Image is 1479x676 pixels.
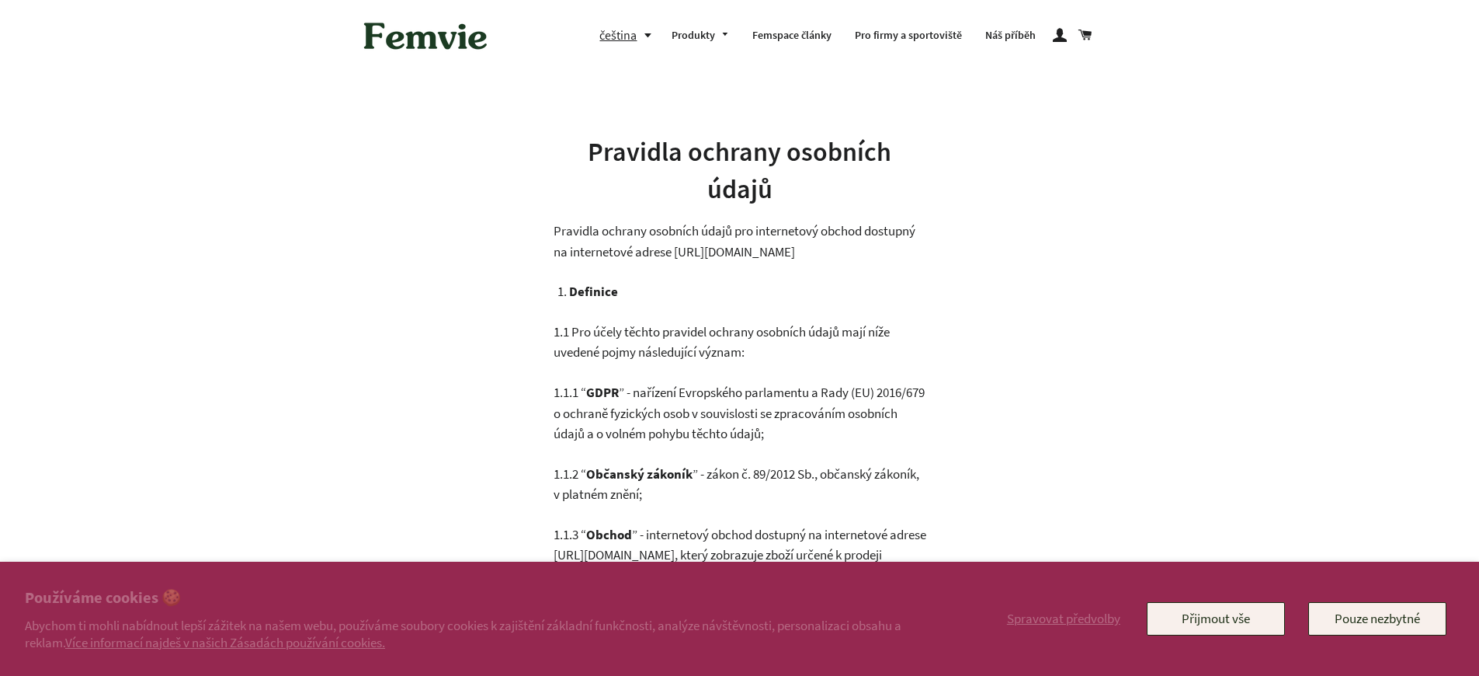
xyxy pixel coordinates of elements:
button: Pouze nezbytné [1308,602,1446,635]
h2: Používáme cookies 🍪 [25,587,932,609]
span: 1.1 Pro účely těchto pravidel ochrany osobních údajů mají níže uvedené pojmy následující význam: [554,323,890,361]
a: Více informací najdeš v našich Zásadách používání cookies. [65,634,385,651]
span: ” - nařízení Evropského parlamentu a Rady (EU) 2016/679 o ochraně fyzických osob v souvislosti se... [554,384,925,442]
button: čeština [599,25,660,46]
span: ” - internetový obchod dostupný na internetové adrese [URL][DOMAIN_NAME], který zobrazuje zboží u... [554,526,926,584]
span: ” - zákon č. 89/2012 Sb., občanský zákoník, v platném znění; [554,465,919,504]
b: Obchod [586,526,632,543]
span: 1.1.3 “ [554,526,586,543]
b: GDPR [586,384,619,401]
span: 1.1.2 “ [554,465,586,483]
a: Femspace články [741,16,843,56]
span: 1.1.1 “ [554,384,586,401]
h1: Pravidla ochrany osobních údajů [554,134,926,207]
a: Pro firmy a sportoviště [843,16,974,56]
img: Femvie [356,12,495,60]
b: Definice [569,283,618,300]
span: Spravovat předvolby [1007,610,1120,627]
p: Abychom ti mohli nabídnout lepší zážitek na našem webu, používáme soubory cookies k zajištění zák... [25,617,932,651]
a: Náš příběh [974,16,1047,56]
button: Přijmout vše [1147,602,1285,635]
a: Produkty [660,16,741,56]
span: Pravidla ochrany osobních údajů pro internetový obchod dostupný na internetové adrese [URL][DOMAI... [554,222,915,260]
b: Občanský zákoník [586,465,693,483]
button: Spravovat předvolby [1004,602,1123,635]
